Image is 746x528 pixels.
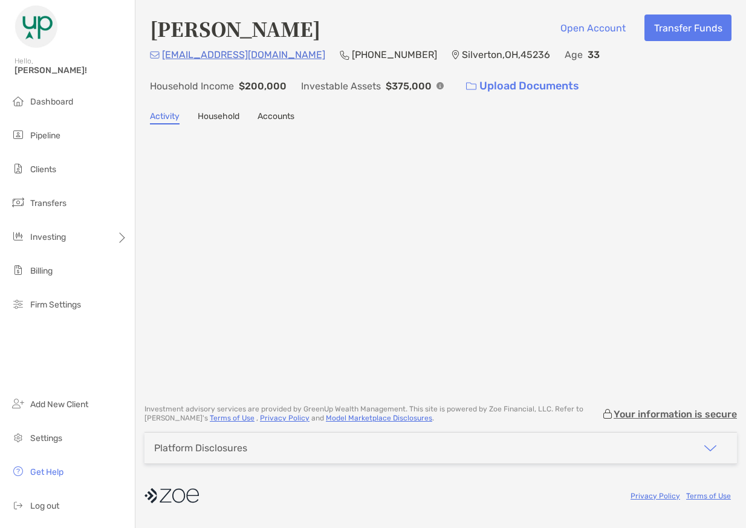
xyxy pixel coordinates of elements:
[703,441,718,456] img: icon arrow
[15,65,128,76] span: [PERSON_NAME]!
[30,501,59,511] span: Log out
[210,414,255,422] a: Terms of Use
[30,97,73,107] span: Dashboard
[644,14,731,41] button: Transfer Funds
[301,79,381,94] p: Investable Assets
[30,467,63,477] span: Get Help
[150,51,160,59] img: Email Icon
[30,399,88,410] span: Add New Client
[30,232,66,242] span: Investing
[614,408,737,420] p: Your information is secure
[588,47,600,62] p: 33
[458,73,587,99] a: Upload Documents
[198,111,239,124] a: Household
[144,482,199,509] img: company logo
[154,442,247,454] div: Platform Disclosures
[30,130,60,141] span: Pipeline
[30,300,81,310] span: Firm Settings
[340,50,349,60] img: Phone Icon
[551,14,635,41] button: Open Account
[11,94,25,108] img: dashboard icon
[452,50,459,60] img: Location Icon
[11,396,25,411] img: add_new_client icon
[326,414,432,422] a: Model Marketplace Disclosures
[11,297,25,311] img: firm-settings icon
[11,464,25,478] img: get-help icon
[631,492,680,500] a: Privacy Policy
[436,82,444,89] img: Info Icon
[30,266,53,276] span: Billing
[30,198,66,208] span: Transfers
[11,127,25,142] img: pipeline icon
[150,111,180,124] a: Activity
[260,414,310,422] a: Privacy Policy
[30,433,62,443] span: Settings
[11,195,25,210] img: transfers icon
[30,164,56,175] span: Clients
[144,405,602,423] p: Investment advisory services are provided by GreenUp Wealth Management . This site is powered by ...
[386,79,432,94] p: $375,000
[11,430,25,445] img: settings icon
[11,263,25,277] img: billing icon
[239,79,287,94] p: $200,000
[565,47,583,62] p: Age
[150,79,234,94] p: Household Income
[162,47,325,62] p: [EMAIL_ADDRESS][DOMAIN_NAME]
[466,82,476,91] img: button icon
[15,5,58,48] img: Zoe Logo
[686,492,731,500] a: Terms of Use
[258,111,294,124] a: Accounts
[11,161,25,176] img: clients icon
[11,229,25,243] img: investing icon
[11,498,25,512] img: logout icon
[462,47,550,62] p: Silverton , OH , 45236
[150,14,320,42] h4: [PERSON_NAME]
[352,47,437,62] p: [PHONE_NUMBER]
